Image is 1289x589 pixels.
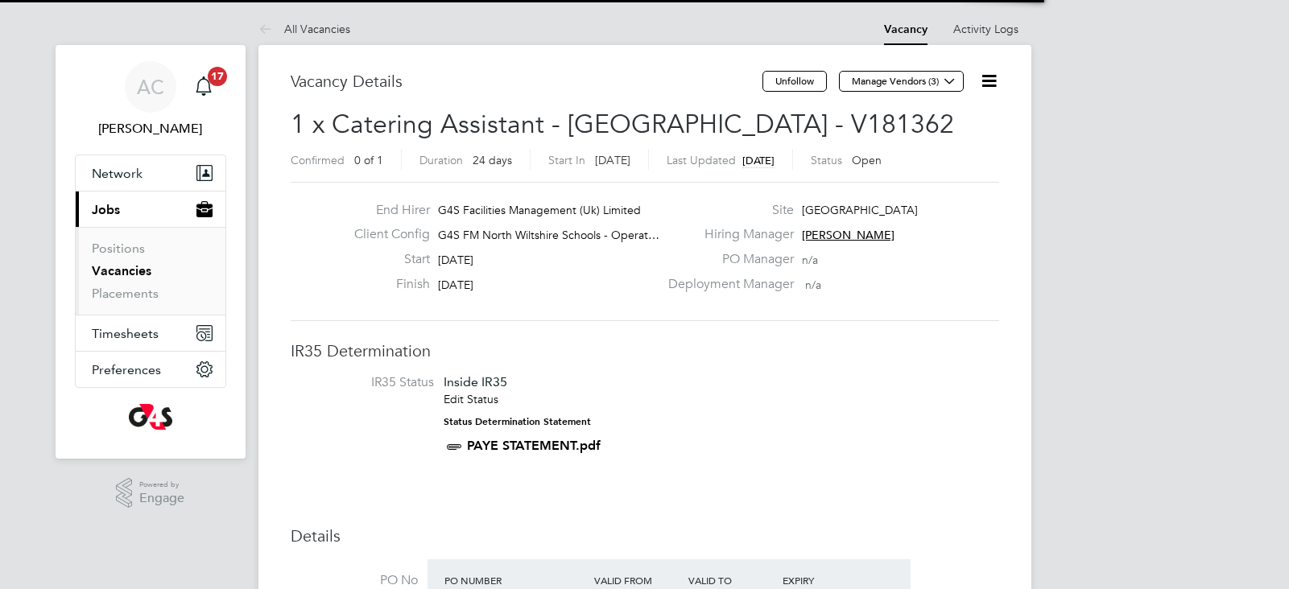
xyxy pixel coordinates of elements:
[92,202,120,217] span: Jobs
[742,154,775,167] span: [DATE]
[258,22,350,36] a: All Vacancies
[354,153,383,167] span: 0 of 1
[92,263,151,278] a: Vacancies
[307,374,434,391] label: IR35 Status
[473,153,512,167] span: 24 days
[659,251,794,268] label: PO Manager
[75,404,226,430] a: Go to home page
[188,61,220,113] a: 17
[762,71,827,92] button: Unfollow
[467,438,601,453] a: PAYE STATEMENT.pdf
[76,352,225,387] button: Preferences
[802,203,918,217] span: [GEOGRAPHIC_DATA]
[444,392,498,406] a: Edit Status
[76,315,225,351] button: Timesheets
[139,478,184,492] span: Powered by
[805,278,821,292] span: n/a
[56,45,246,459] nav: Main navigation
[75,119,226,138] span: Alice Collier
[76,155,225,191] button: Network
[291,572,418,589] label: PO No
[438,253,473,267] span: [DATE]
[444,416,591,427] strong: Status Determination Statement
[291,109,954,140] span: 1 x Catering Assistant - [GEOGRAPHIC_DATA] - V181362
[438,278,473,292] span: [DATE]
[444,374,507,389] span: Inside IR35
[92,362,161,377] span: Preferences
[659,276,794,293] label: Deployment Manager
[341,202,430,219] label: End Hirer
[291,525,999,546] h3: Details
[291,153,345,167] label: Confirmed
[667,153,736,167] label: Last Updated
[884,23,928,36] a: Vacancy
[659,202,794,219] label: Site
[75,61,226,138] a: AC[PERSON_NAME]
[953,22,1018,36] a: Activity Logs
[548,153,585,167] label: Start In
[839,71,964,92] button: Manage Vendors (3)
[438,203,641,217] span: G4S Facilities Management (Uk) Limited
[76,192,225,227] button: Jobs
[852,153,882,167] span: Open
[802,228,894,242] span: [PERSON_NAME]
[92,326,159,341] span: Timesheets
[139,492,184,505] span: Engage
[92,241,145,256] a: Positions
[291,71,762,92] h3: Vacancy Details
[129,404,172,430] img: g4s-logo-retina.png
[92,166,143,181] span: Network
[92,286,159,301] a: Placements
[438,228,659,242] span: G4S FM North Wiltshire Schools - Operat…
[76,227,225,315] div: Jobs
[341,226,430,243] label: Client Config
[208,67,227,86] span: 17
[116,478,184,509] a: Powered byEngage
[659,226,794,243] label: Hiring Manager
[595,153,630,167] span: [DATE]
[291,340,999,361] h3: IR35 Determination
[811,153,842,167] label: Status
[341,251,430,268] label: Start
[419,153,463,167] label: Duration
[341,276,430,293] label: Finish
[137,76,164,97] span: AC
[802,253,818,267] span: n/a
